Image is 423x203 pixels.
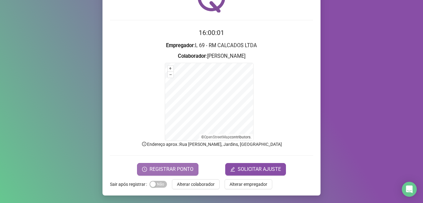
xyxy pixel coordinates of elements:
[225,179,272,189] button: Alterar empregador
[110,179,150,189] label: Sair após registrar
[137,163,198,176] button: REGISTRAR PONTO
[141,141,147,147] span: info-circle
[230,181,267,188] span: Alterar empregador
[201,135,251,139] li: © contributors.
[238,166,281,173] span: SOLICITAR AJUSTE
[110,52,313,60] h3: : [PERSON_NAME]
[178,53,206,59] strong: Colaborador
[142,167,147,172] span: clock-circle
[110,42,313,50] h3: : L 69 - RM CALCADOS LTDA
[230,167,235,172] span: edit
[168,72,173,78] button: –
[172,179,220,189] button: Alterar colaborador
[177,181,215,188] span: Alterar colaborador
[225,163,286,176] button: editSOLICITAR AJUSTE
[150,166,193,173] span: REGISTRAR PONTO
[402,182,417,197] div: Open Intercom Messenger
[168,66,173,72] button: +
[110,141,313,148] p: Endereço aprox. : Rua [PERSON_NAME], Jardins, [GEOGRAPHIC_DATA]
[199,29,224,37] time: 16:00:01
[204,135,230,139] a: OpenStreetMap
[166,42,194,48] strong: Empregador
